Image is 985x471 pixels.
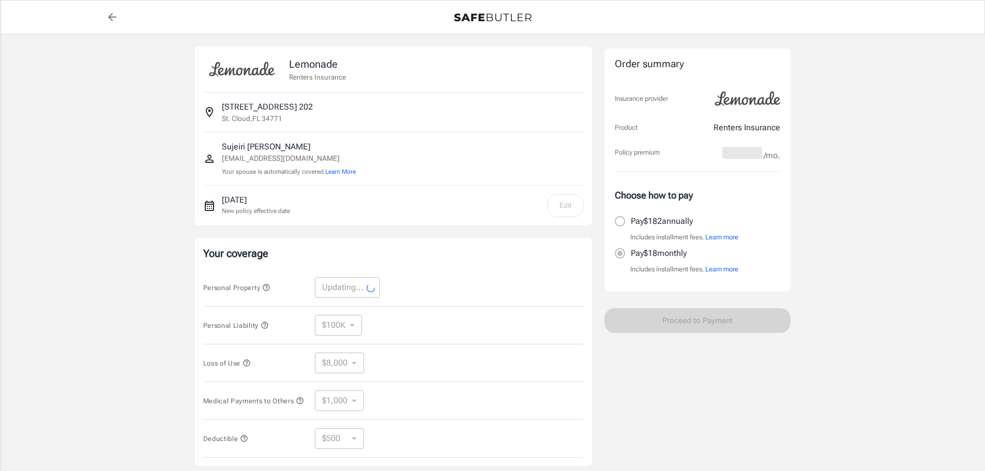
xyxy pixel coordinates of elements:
[709,84,786,113] img: Lemonade
[203,153,216,165] svg: Insured person
[764,148,780,163] span: /mo.
[289,72,346,82] p: Renters Insurance
[203,281,270,294] button: Personal Property
[615,57,780,72] div: Order summary
[705,232,738,242] button: Learn more
[203,284,270,292] span: Personal Property
[203,319,269,331] button: Personal Liability
[615,123,638,133] p: Product
[615,188,780,202] p: Choose how to pay
[203,357,251,369] button: Loss of Use
[454,13,532,22] img: Back to quotes
[222,167,356,177] p: Your spouse is automatically covered.
[714,121,780,134] p: Renters Insurance
[203,432,249,445] button: Deductible
[289,56,346,72] p: Lemonade
[203,106,216,118] svg: Insured address
[325,167,356,176] button: Learn More
[222,153,356,164] p: [EMAIL_ADDRESS][DOMAIN_NAME]
[705,264,738,275] button: Learn more
[203,397,305,405] span: Medical Payments to Others
[222,141,356,153] p: Sujeiri [PERSON_NAME]
[222,113,282,124] p: St. Cloud , FL 34771
[631,215,693,227] p: Pay $182 annually
[631,247,687,260] p: Pay $18 monthly
[203,322,269,329] span: Personal Liability
[203,394,305,407] button: Medical Payments to Others
[222,194,290,206] p: [DATE]
[203,55,281,84] img: Lemonade
[222,101,313,113] p: [STREET_ADDRESS] 202
[203,200,216,212] svg: New policy start date
[203,246,584,261] p: Your coverage
[222,206,290,216] p: New policy effective date
[203,359,251,367] span: Loss of Use
[615,94,668,104] p: Insurance provider
[203,435,249,443] span: Deductible
[630,232,738,242] p: Includes installment fees.
[630,264,738,275] p: Includes installment fees.
[615,147,660,158] p: Policy premium
[102,7,123,27] a: back to quotes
